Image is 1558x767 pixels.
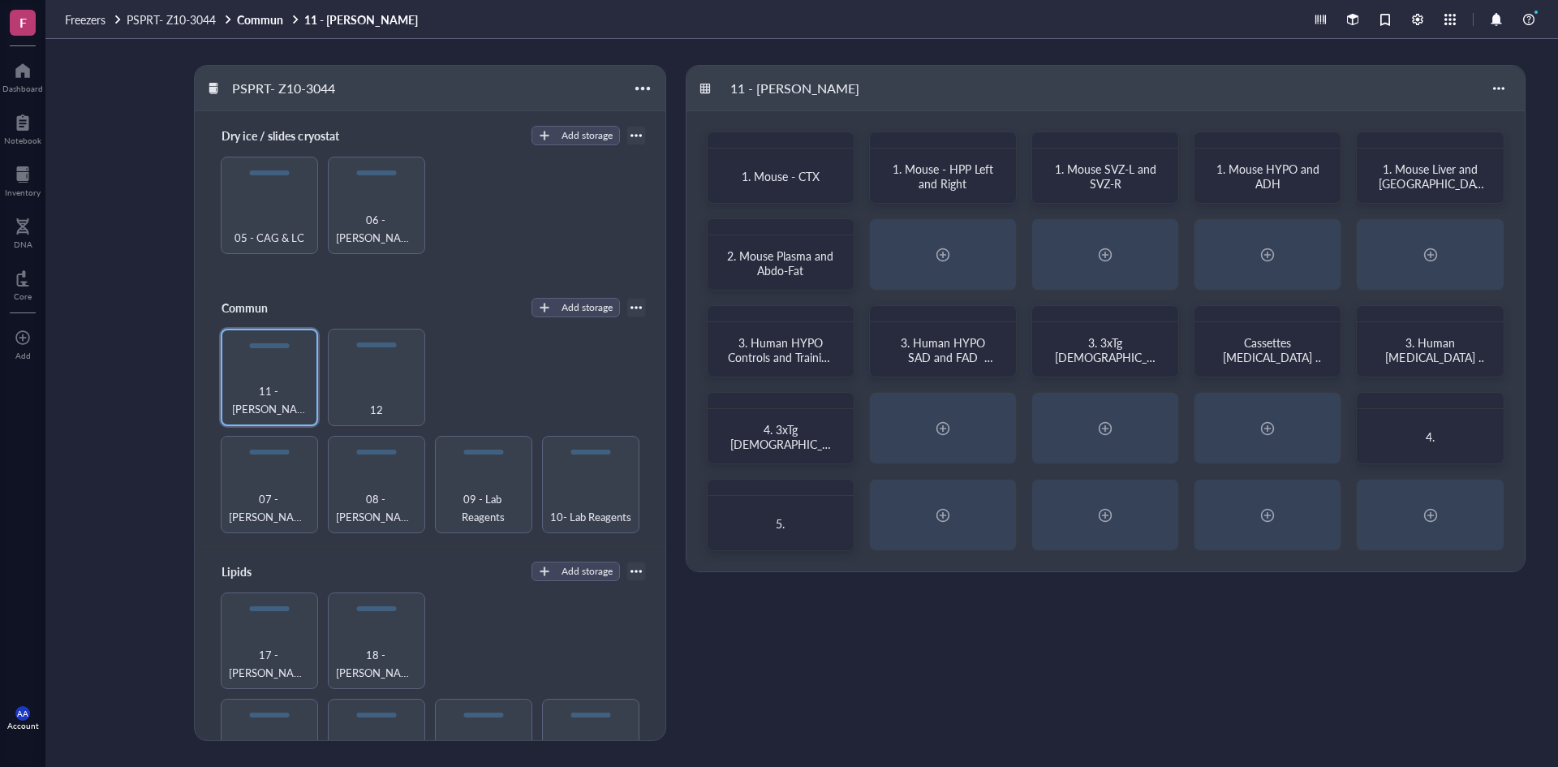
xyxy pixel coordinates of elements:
[19,12,27,32] span: F
[5,162,41,197] a: Inventory
[214,124,346,147] div: Dry ice / slides cryostat
[14,291,32,301] div: Core
[65,12,123,27] a: Freezers
[532,298,620,317] button: Add storage
[14,239,32,249] div: DNA
[1426,429,1435,445] span: 4.
[127,12,234,27] a: PSPRT- Z10-3044
[225,75,342,102] div: PSPRT- Z10-3044
[370,401,383,419] span: 12
[1216,161,1323,192] span: 1. Mouse HYPO and ADH
[532,126,620,145] button: Add storage
[235,229,304,247] span: 05 - CAG & LC
[7,721,39,730] div: Account
[214,560,312,583] div: Lipids
[1379,161,1483,206] span: 1. Mouse Liver and [GEOGRAPHIC_DATA]
[723,75,867,102] div: 11 - [PERSON_NAME]
[727,248,837,278] span: 2. Mouse Plasma and Abdo-Fat
[65,11,105,28] span: Freezers
[335,646,418,682] span: 18 - [PERSON_NAME]
[14,265,32,301] a: Core
[562,128,613,143] div: Add storage
[4,136,41,145] div: Notebook
[17,709,28,718] span: AA
[901,334,993,380] span: 3. Human HYPO SAD and FAD (Tissue)
[442,490,525,526] span: 09 - Lab Reagents
[2,58,43,93] a: Dashboard
[228,646,311,682] span: 17 - [PERSON_NAME] et [PERSON_NAME]
[15,351,31,360] div: Add
[228,490,311,526] span: 07 - [PERSON_NAME]
[127,11,216,28] span: PSPRT- Z10-3044
[532,562,620,581] button: Add storage
[562,564,613,579] div: Add storage
[893,161,996,192] span: 1. Mouse - HPP Left and Right
[5,187,41,197] div: Inventory
[550,508,631,526] span: 10- Lab Reagents
[335,211,418,247] span: 06 - [PERSON_NAME]
[229,382,310,418] span: 11 - [PERSON_NAME]
[1055,161,1160,192] span: 1. Mouse SVZ-L and SVZ-R
[214,296,312,319] div: Commun
[562,300,613,315] div: Add storage
[742,168,820,184] span: 1. Mouse - CTX
[4,110,41,145] a: Notebook
[776,515,785,532] span: 5.
[335,490,418,526] span: 08 - [PERSON_NAME] et Fed
[237,12,421,27] a: Commun11 - [PERSON_NAME]
[14,213,32,249] a: DNA
[2,84,43,93] div: Dashboard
